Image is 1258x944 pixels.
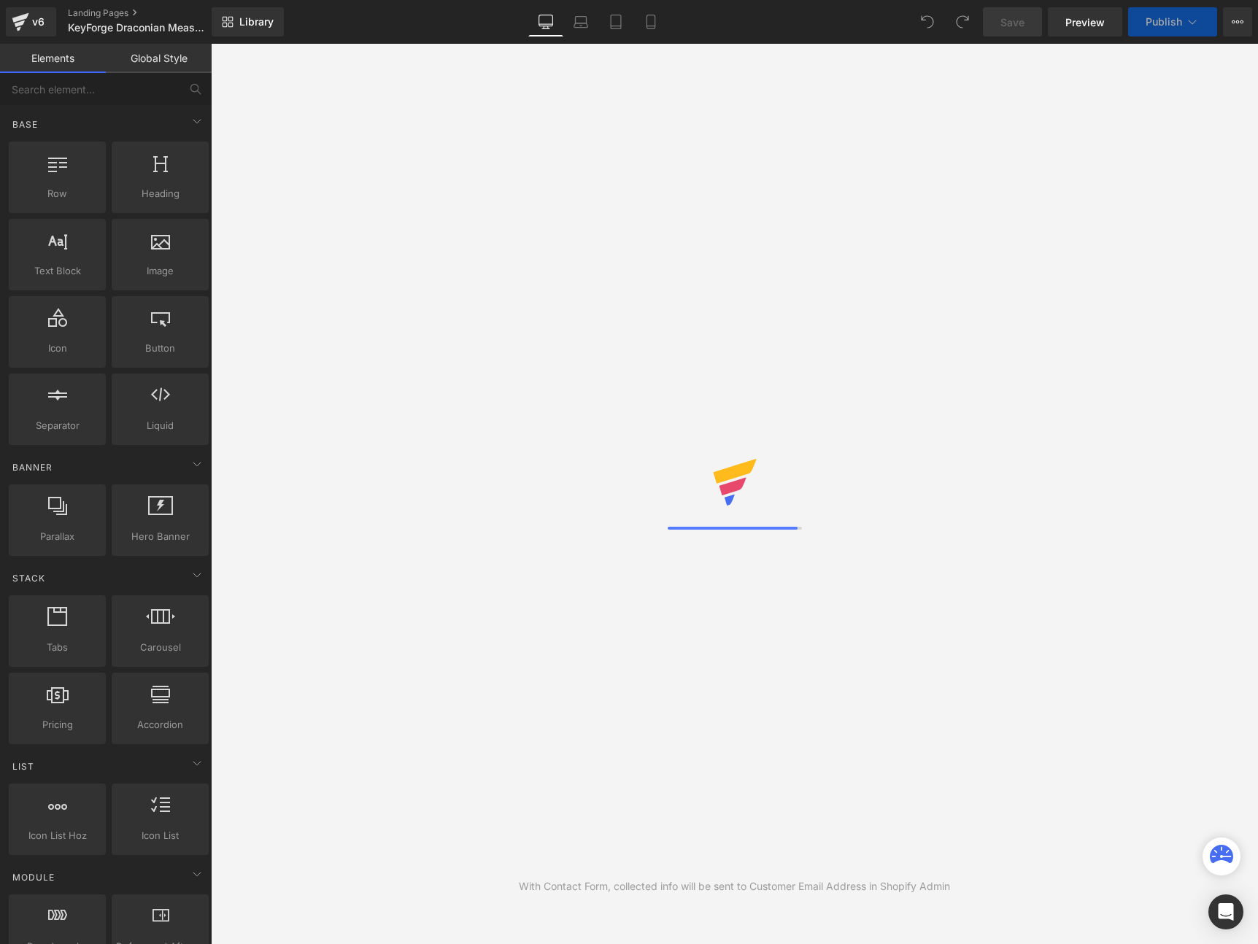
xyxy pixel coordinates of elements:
span: List [11,759,36,773]
button: More [1223,7,1252,36]
span: Preview [1065,15,1105,30]
span: Text Block [13,263,101,279]
span: Button [116,341,204,356]
a: Preview [1048,7,1122,36]
div: Open Intercom Messenger [1208,894,1243,929]
a: Laptop [563,7,598,36]
span: Publish [1146,16,1182,28]
span: Row [13,186,101,201]
span: Separator [13,418,101,433]
a: Mobile [633,7,668,36]
span: Heading [116,186,204,201]
span: Liquid [116,418,204,433]
span: Icon List Hoz [13,828,101,843]
span: Parallax [13,529,101,544]
a: Tablet [598,7,633,36]
span: Hero Banner [116,529,204,544]
button: Redo [948,7,977,36]
span: Icon [13,341,101,356]
span: Library [239,15,274,28]
a: v6 [6,7,56,36]
a: New Library [212,7,284,36]
span: Banner [11,460,54,474]
span: Pricing [13,717,101,732]
a: Global Style [106,44,212,73]
span: Image [116,263,204,279]
span: Module [11,870,56,884]
button: Publish [1128,7,1217,36]
button: Undo [913,7,942,36]
span: KeyForge Draconian Measures Retailer Information Page [68,22,208,34]
a: Landing Pages [68,7,236,19]
span: Save [1000,15,1024,30]
span: Carousel [116,640,204,655]
div: v6 [29,12,47,31]
span: Stack [11,571,47,585]
span: Icon List [116,828,204,843]
span: Tabs [13,640,101,655]
span: Base [11,117,39,131]
a: Desktop [528,7,563,36]
div: With Contact Form, collected info will be sent to Customer Email Address in Shopify Admin [519,878,950,894]
span: Accordion [116,717,204,732]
